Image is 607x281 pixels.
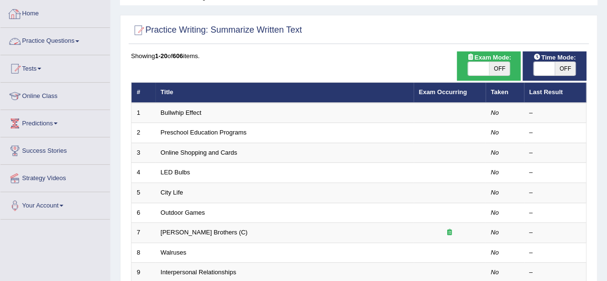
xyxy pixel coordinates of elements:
[0,83,110,107] a: Online Class
[529,109,581,118] div: –
[0,192,110,216] a: Your Account
[491,249,499,256] em: No
[161,209,205,216] a: Outdoor Games
[131,83,155,103] th: #
[419,88,467,96] a: Exam Occurring
[457,51,521,81] div: Show exams occurring in exams
[161,189,183,196] a: City Life
[491,189,499,196] em: No
[489,62,510,75] span: OFF
[161,149,238,156] a: Online Shopping and Cards
[486,83,524,103] th: Taken
[529,168,581,177] div: –
[131,243,155,263] td: 8
[530,52,580,62] span: Time Mode:
[524,83,586,103] th: Last Result
[131,203,155,223] td: 6
[529,248,581,257] div: –
[131,103,155,123] td: 1
[0,165,110,189] a: Strategy Videos
[131,51,586,61] div: Showing of items.
[161,269,237,276] a: Interpersonal Relationships
[0,28,110,52] a: Practice Questions
[491,149,499,156] em: No
[161,109,202,116] a: Bullwhip Effect
[529,208,581,218] div: –
[529,128,581,137] div: –
[155,52,167,60] b: 1-20
[131,223,155,243] td: 7
[161,169,190,176] a: LED Bulbs
[555,62,576,75] span: OFF
[131,23,302,37] h2: Practice Writing: Summarize Written Text
[161,229,248,236] a: [PERSON_NAME] Brothers (C)
[491,169,499,176] em: No
[463,52,515,62] span: Exam Mode:
[155,83,414,103] th: Title
[491,109,499,116] em: No
[0,137,110,161] a: Success Stories
[419,228,480,237] div: Exam occurring question
[491,229,499,236] em: No
[131,163,155,183] td: 4
[161,129,247,136] a: Preschool Education Programs
[173,52,183,60] b: 606
[131,183,155,203] td: 5
[529,188,581,197] div: –
[491,209,499,216] em: No
[131,123,155,143] td: 2
[161,249,187,256] a: Walruses
[529,148,581,158] div: –
[529,268,581,277] div: –
[491,269,499,276] em: No
[529,228,581,237] div: –
[491,129,499,136] em: No
[0,110,110,134] a: Predictions
[0,55,110,79] a: Tests
[131,143,155,163] td: 3
[0,0,110,24] a: Home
